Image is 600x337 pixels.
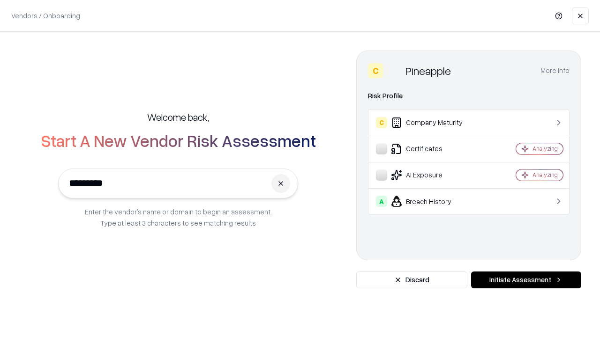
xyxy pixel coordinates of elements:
[85,206,272,228] p: Enter the vendor’s name or domain to begin an assessment. Type at least 3 characters to see match...
[376,143,488,154] div: Certificates
[147,110,209,124] h5: Welcome back,
[540,62,570,79] button: More info
[376,196,387,207] div: A
[532,145,558,153] div: Analyzing
[471,271,581,288] button: Initiate Assessment
[376,117,488,128] div: Company Maturity
[368,63,383,78] div: C
[376,117,387,128] div: C
[376,196,488,207] div: Breach History
[532,171,558,179] div: Analyzing
[41,131,316,150] h2: Start A New Vendor Risk Assessment
[356,271,467,288] button: Discard
[11,11,80,21] p: Vendors / Onboarding
[368,90,570,102] div: Risk Profile
[376,169,488,181] div: AI Exposure
[405,63,451,78] div: Pineapple
[387,63,402,78] img: Pineapple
